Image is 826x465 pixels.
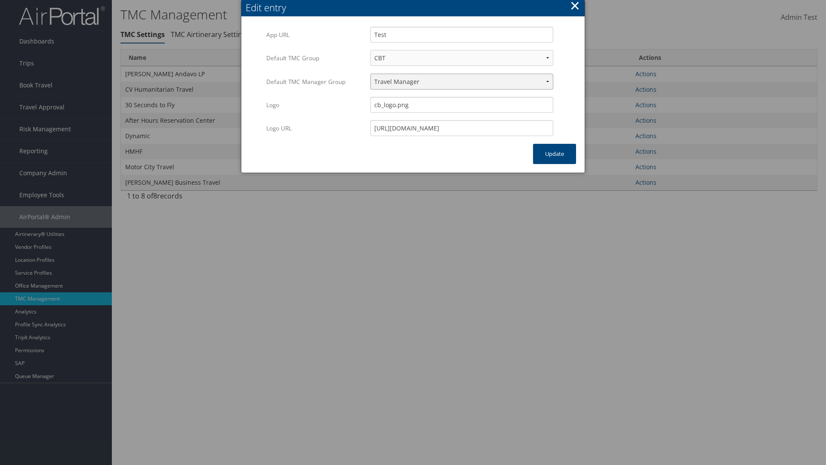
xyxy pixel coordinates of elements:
[266,50,364,66] label: Default TMC Group
[266,97,364,113] label: Logo
[266,120,364,136] label: Logo URL
[533,144,576,164] button: Update
[266,27,364,43] label: App URL
[266,74,364,90] label: Default TMC Manager Group
[246,1,585,14] div: Edit entry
